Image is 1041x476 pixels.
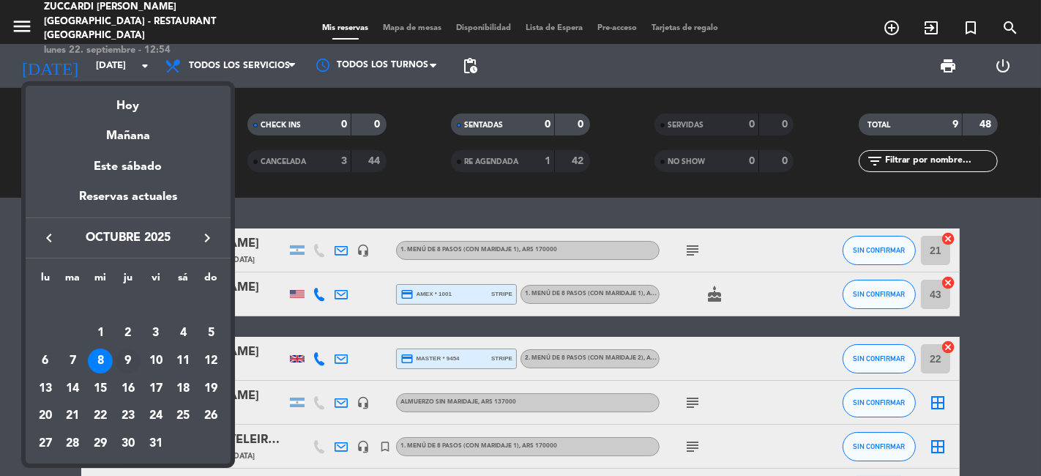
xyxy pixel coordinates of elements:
[198,404,223,428] div: 26
[59,430,87,458] td: 28 de octubre de 2025
[143,321,168,346] div: 3
[86,347,114,375] td: 8 de octubre de 2025
[114,375,142,403] td: 16 de octubre de 2025
[86,269,114,292] th: miércoles
[88,349,113,373] div: 8
[142,403,170,431] td: 24 de octubre de 2025
[33,349,58,373] div: 6
[61,349,86,373] div: 7
[114,347,142,375] td: 9 de octubre de 2025
[114,430,142,458] td: 30 de octubre de 2025
[26,187,231,217] div: Reservas actuales
[62,228,194,248] span: octubre 2025
[114,319,142,347] td: 2 de octubre de 2025
[143,376,168,401] div: 17
[169,375,197,403] td: 18 de octubre de 2025
[31,403,59,431] td: 20 de octubre de 2025
[33,404,58,428] div: 20
[86,403,114,431] td: 22 de octubre de 2025
[59,403,87,431] td: 21 de octubre de 2025
[142,319,170,347] td: 3 de octubre de 2025
[36,228,62,248] button: keyboard_arrow_left
[169,403,197,431] td: 25 de octubre de 2025
[169,319,197,347] td: 4 de octubre de 2025
[197,347,225,375] td: 12 de octubre de 2025
[171,349,195,373] div: 11
[171,376,195,401] div: 18
[86,375,114,403] td: 15 de octubre de 2025
[116,431,141,456] div: 30
[198,321,223,346] div: 5
[33,431,58,456] div: 27
[116,321,141,346] div: 2
[143,431,168,456] div: 31
[26,116,231,146] div: Mañana
[31,347,59,375] td: 6 de octubre de 2025
[61,376,86,401] div: 14
[197,403,225,431] td: 26 de octubre de 2025
[143,349,168,373] div: 10
[142,430,170,458] td: 31 de octubre de 2025
[142,375,170,403] td: 17 de octubre de 2025
[59,375,87,403] td: 14 de octubre de 2025
[61,431,86,456] div: 28
[142,269,170,292] th: viernes
[31,292,225,320] td: OCT.
[61,404,86,428] div: 21
[169,347,197,375] td: 11 de octubre de 2025
[116,349,141,373] div: 9
[198,349,223,373] div: 12
[143,404,168,428] div: 24
[88,376,113,401] div: 15
[33,376,58,401] div: 13
[194,228,220,248] button: keyboard_arrow_right
[198,229,216,247] i: keyboard_arrow_right
[88,321,113,346] div: 1
[197,375,225,403] td: 19 de octubre de 2025
[197,319,225,347] td: 5 de octubre de 2025
[88,404,113,428] div: 22
[26,146,231,187] div: Este sábado
[116,404,141,428] div: 23
[59,269,87,292] th: martes
[197,269,225,292] th: domingo
[198,376,223,401] div: 19
[86,430,114,458] td: 29 de octubre de 2025
[26,86,231,116] div: Hoy
[116,376,141,401] div: 16
[171,404,195,428] div: 25
[40,229,58,247] i: keyboard_arrow_left
[171,321,195,346] div: 4
[59,347,87,375] td: 7 de octubre de 2025
[169,269,197,292] th: sábado
[142,347,170,375] td: 10 de octubre de 2025
[86,319,114,347] td: 1 de octubre de 2025
[31,375,59,403] td: 13 de octubre de 2025
[88,431,113,456] div: 29
[114,269,142,292] th: jueves
[114,403,142,431] td: 23 de octubre de 2025
[31,269,59,292] th: lunes
[31,430,59,458] td: 27 de octubre de 2025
